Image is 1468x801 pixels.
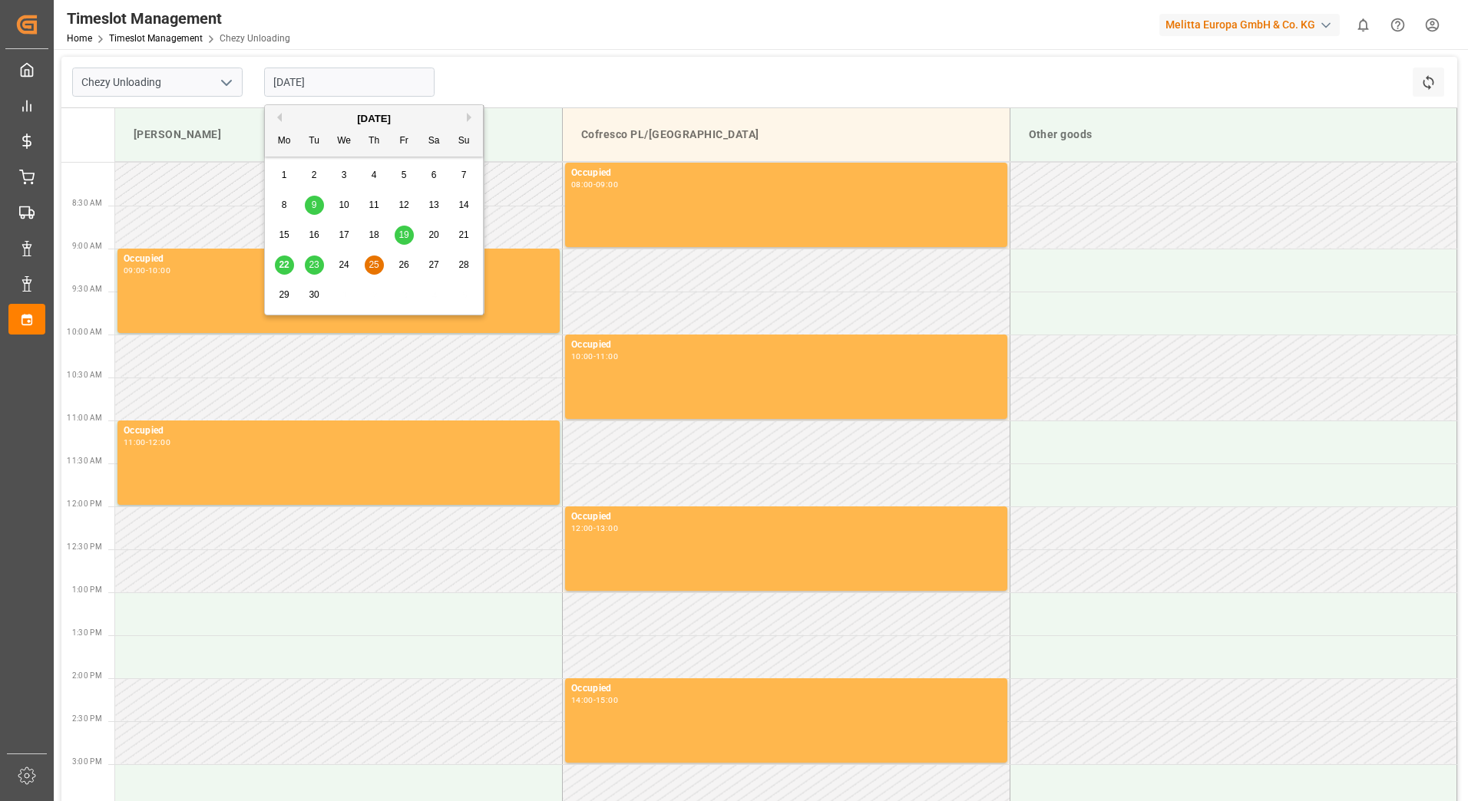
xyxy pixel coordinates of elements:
input: Type to search/select [72,68,243,97]
div: [DATE] [265,111,483,127]
div: - [593,697,596,704]
span: 1 [282,170,287,180]
span: 24 [339,259,349,270]
span: 12:00 PM [67,499,102,508]
div: Choose Friday, September 12th, 2025 [395,196,414,215]
span: 27 [428,259,438,270]
div: Choose Thursday, September 4th, 2025 [365,166,384,185]
div: Choose Wednesday, September 17th, 2025 [335,226,354,245]
button: Help Center [1380,8,1415,42]
span: 13 [428,199,438,210]
div: 11:00 [124,439,146,446]
div: Occupied [571,509,1001,525]
div: month 2025-09 [269,160,479,310]
div: Choose Thursday, September 18th, 2025 [365,226,384,245]
div: 09:00 [596,181,618,188]
button: Melitta Europa GmbH & Co. KG [1159,10,1346,39]
div: - [593,353,596,360]
span: 21 [458,229,468,240]
span: 14 [458,199,468,210]
div: Su [455,132,474,151]
div: - [146,267,148,274]
span: 10:00 AM [67,328,102,336]
div: - [593,525,596,532]
div: Occupied [124,424,554,439]
span: 8:30 AM [72,199,102,207]
div: Choose Monday, September 22nd, 2025 [275,255,294,275]
div: Choose Monday, September 1st, 2025 [275,166,294,185]
span: 23 [309,259,319,270]
div: Choose Tuesday, September 23rd, 2025 [305,255,324,275]
div: Occupied [124,252,554,267]
span: 9 [312,199,317,210]
span: 11:30 AM [67,457,102,465]
span: 19 [398,229,408,240]
div: Choose Saturday, September 6th, 2025 [425,166,444,185]
div: Other goods [1023,120,1445,149]
span: 16 [309,229,319,240]
div: 15:00 [596,697,618,704]
div: Choose Thursday, September 11th, 2025 [365,196,384,215]
div: Occupied [571,338,1001,353]
div: Sa [425,132,444,151]
div: Cofresco PL/[GEOGRAPHIC_DATA] [575,120,997,149]
span: 5 [402,170,407,180]
span: 4 [372,170,377,180]
div: Occupied [571,681,1001,697]
div: 12:00 [571,525,593,532]
a: Home [67,33,92,44]
span: 11 [369,199,379,210]
button: show 0 new notifications [1346,8,1380,42]
button: Next Month [467,113,476,122]
div: Choose Wednesday, September 3rd, 2025 [335,166,354,185]
span: 2:30 PM [72,714,102,723]
div: 10:00 [571,353,593,360]
div: Fr [395,132,414,151]
div: Th [365,132,384,151]
div: Choose Monday, September 15th, 2025 [275,226,294,245]
div: Choose Sunday, September 21st, 2025 [455,226,474,245]
div: - [146,439,148,446]
div: Timeslot Management [67,7,290,30]
div: Choose Sunday, September 7th, 2025 [455,166,474,185]
div: 13:00 [596,525,618,532]
div: Choose Tuesday, September 30th, 2025 [305,285,324,305]
button: open menu [214,71,237,94]
div: 08:00 [571,181,593,188]
div: 12:00 [148,439,170,446]
span: 20 [428,229,438,240]
div: Choose Wednesday, September 10th, 2025 [335,196,354,215]
button: Previous Month [273,113,282,122]
div: Choose Friday, September 19th, 2025 [395,226,414,245]
input: DD.MM.YYYY [264,68,435,97]
div: Choose Tuesday, September 16th, 2025 [305,226,324,245]
a: Timeslot Management [109,33,203,44]
div: Mo [275,132,294,151]
div: 10:00 [148,267,170,274]
span: 25 [369,259,379,270]
span: 11:00 AM [67,414,102,422]
div: Choose Saturday, September 20th, 2025 [425,226,444,245]
div: Choose Monday, September 29th, 2025 [275,285,294,305]
div: [PERSON_NAME] [127,120,550,149]
span: 2:00 PM [72,671,102,680]
span: 6 [431,170,437,180]
div: 14:00 [571,697,593,704]
span: 1:00 PM [72,585,102,594]
span: 2 [312,170,317,180]
div: Choose Friday, September 5th, 2025 [395,166,414,185]
span: 10:30 AM [67,371,102,379]
span: 9:30 AM [72,285,102,293]
span: 1:30 PM [72,628,102,637]
span: 28 [458,259,468,270]
div: We [335,132,354,151]
div: Choose Wednesday, September 24th, 2025 [335,255,354,275]
span: 10 [339,199,349,210]
div: Occupied [571,166,1001,181]
span: 3:00 PM [72,757,102,766]
div: Choose Sunday, September 28th, 2025 [455,255,474,275]
span: 29 [279,289,289,300]
span: 30 [309,289,319,300]
div: Choose Saturday, September 27th, 2025 [425,255,444,275]
span: 12 [398,199,408,210]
